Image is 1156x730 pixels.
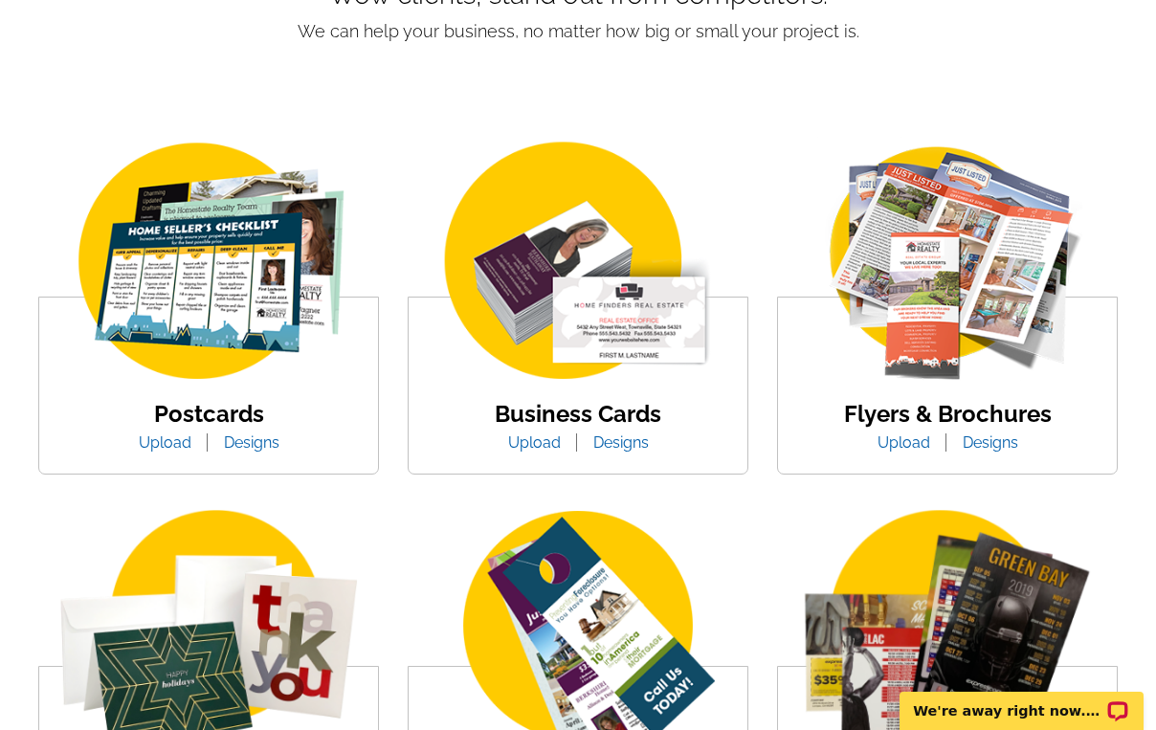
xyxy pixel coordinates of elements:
iframe: LiveChat chat widget [887,670,1156,730]
a: Designs [210,433,294,452]
img: img_postcard.png [46,137,371,388]
a: Designs [948,433,1033,452]
img: flyer-card.png [785,137,1110,388]
a: Upload [863,433,945,452]
a: Upload [124,433,206,452]
a: Designs [579,433,663,452]
p: We can help your business, no matter how big or small your project is. [38,18,1118,44]
a: Flyers & Brochures [844,400,1052,428]
img: business-card.png [415,137,741,388]
a: Business Cards [495,400,661,428]
a: Postcards [154,400,264,428]
a: Upload [494,433,575,452]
